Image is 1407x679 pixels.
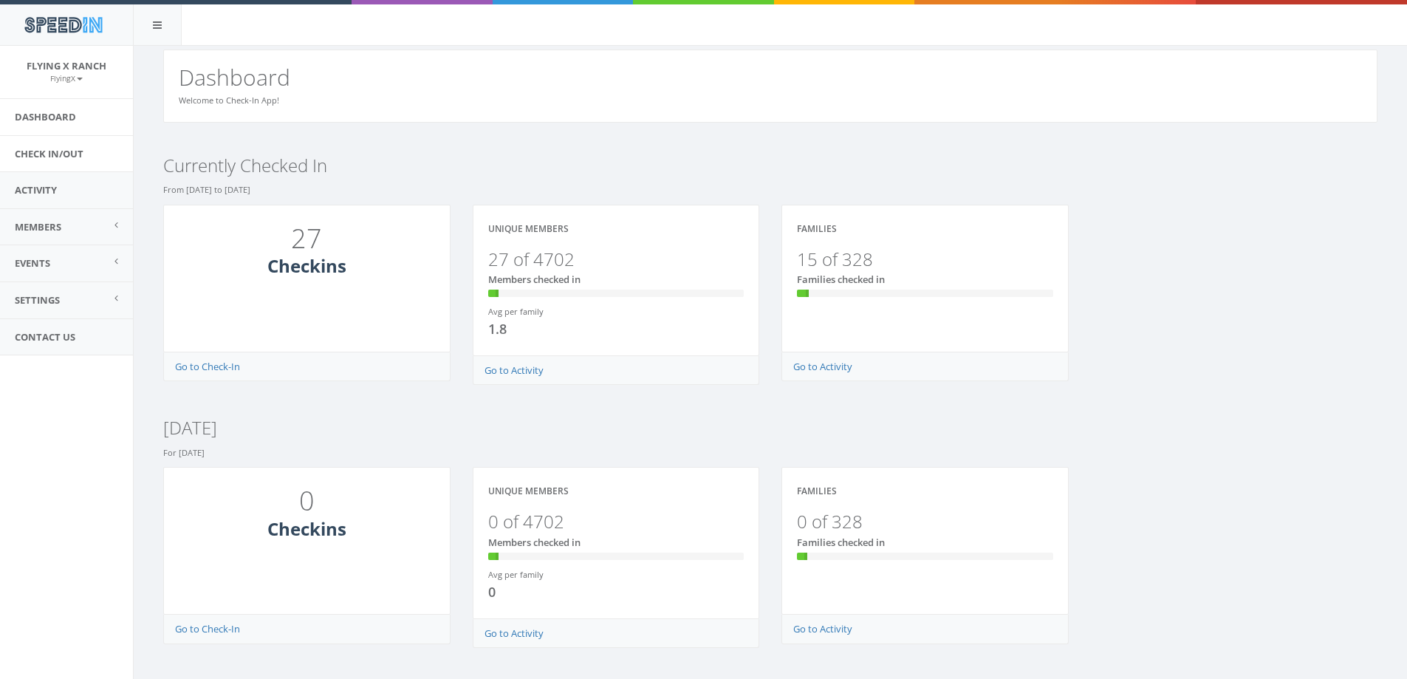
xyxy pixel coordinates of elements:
[179,519,435,539] h3: Checkins
[488,250,744,269] h3: 27 of 4702
[179,95,279,106] small: Welcome to Check-In App!
[163,418,1377,437] h3: [DATE]
[793,622,852,635] a: Go to Activity
[488,512,744,531] h3: 0 of 4702
[175,622,240,635] a: Go to Check-In
[488,306,544,317] small: Avg per family
[797,224,837,233] h4: Families
[797,486,837,496] h4: Families
[488,486,569,496] h4: Unique Members
[182,486,431,516] h1: 0
[488,585,605,600] h4: 0
[179,65,1362,89] h2: Dashboard
[485,627,544,640] a: Go to Activity
[797,536,885,549] span: Families checked in
[485,364,544,377] a: Go to Activity
[488,536,581,549] span: Members checked in
[15,293,60,307] span: Settings
[797,250,1053,269] h3: 15 of 328
[179,256,435,276] h3: Checkins
[15,220,61,233] span: Members
[15,256,50,270] span: Events
[175,360,240,373] a: Go to Check-In
[163,447,205,458] small: For [DATE]
[17,11,109,38] img: speedin_logo.png
[488,322,605,337] h4: 1.8
[797,273,885,286] span: Families checked in
[797,512,1053,531] h3: 0 of 328
[15,330,75,344] span: Contact Us
[27,59,106,72] span: Flying X Ranch
[50,73,83,83] small: FlyingX
[50,71,83,84] a: FlyingX
[488,273,581,286] span: Members checked in
[182,224,431,253] h1: 27
[163,156,1377,175] h3: Currently Checked In
[793,360,852,373] a: Go to Activity
[488,224,569,233] h4: Unique Members
[488,569,544,580] small: Avg per family
[163,184,250,195] small: From [DATE] to [DATE]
